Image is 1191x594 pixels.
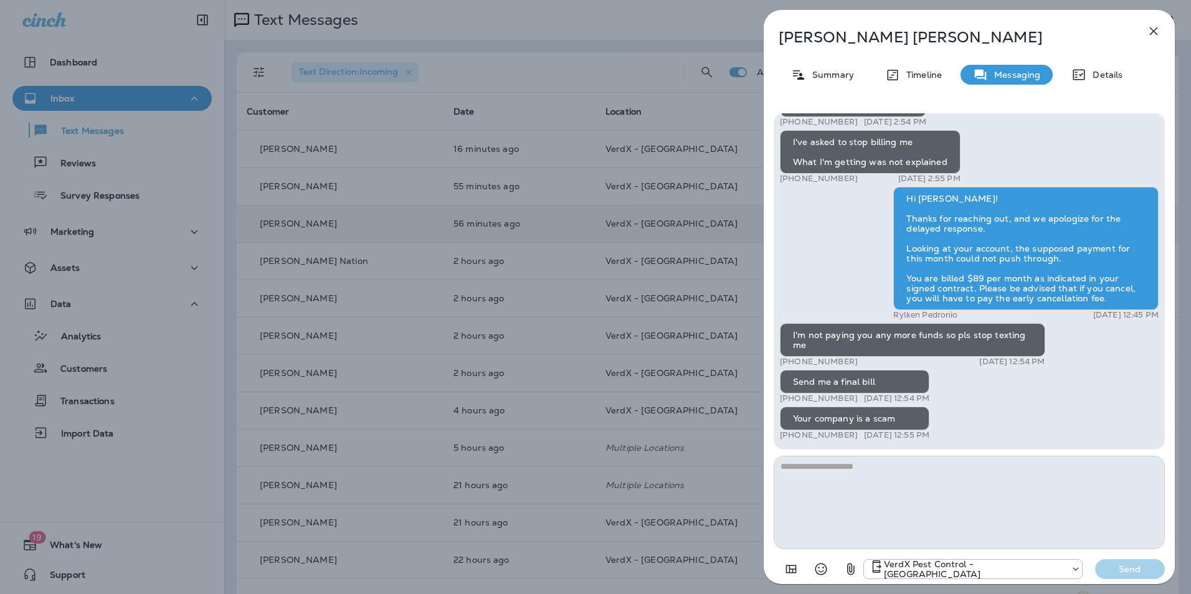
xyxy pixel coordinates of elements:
p: [DATE] 12:55 PM [864,430,929,440]
p: [DATE] 12:54 PM [979,357,1045,367]
p: [DATE] 2:54 PM [864,117,926,127]
p: [PERSON_NAME] [PERSON_NAME] [779,29,1119,46]
p: [DATE] 12:45 PM [1093,310,1159,320]
div: Send me a final bill [780,370,929,394]
p: [PHONE_NUMBER] [780,174,858,184]
p: [PHONE_NUMBER] [780,394,858,403]
p: Messaging [988,70,1040,80]
p: [PHONE_NUMBER] [780,430,858,440]
p: Summary [806,70,854,80]
button: Add in a premade template [779,557,804,582]
p: Timeline [900,70,942,80]
p: Rylken Pedronio [893,310,957,320]
button: Select an emoji [809,557,833,582]
div: Your company is a scam [780,407,929,430]
p: [DATE] 2:55 PM [898,174,961,184]
p: VerdX Pest Control - [GEOGRAPHIC_DATA] [884,559,1065,579]
p: Details [1086,70,1122,80]
p: [PHONE_NUMBER] [780,117,858,127]
p: [PHONE_NUMBER] [780,357,858,367]
p: [DATE] 12:54 PM [864,394,929,403]
div: +1 (770) 758-7657 [864,559,1082,579]
div: I've asked to stop billing me What I'm getting was not explained [780,130,961,174]
div: Hi [PERSON_NAME]! Thanks for reaching out, and we apologize for the delayed response. Looking at ... [893,187,1159,310]
div: I'm not paying you any more funds so pls stop texting me [780,323,1045,357]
